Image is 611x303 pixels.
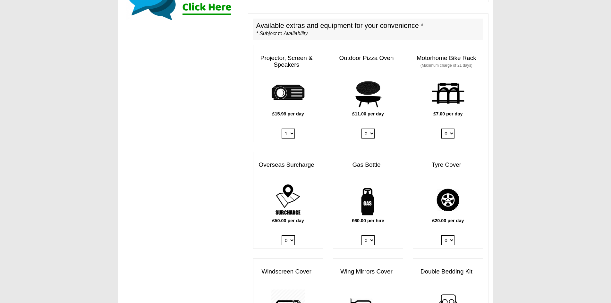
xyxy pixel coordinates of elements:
b: £15.99 per day [272,111,304,116]
img: pizza.png [351,76,386,111]
img: tyre.png [430,182,465,217]
img: projector.png [271,76,306,111]
i: * Subject to Availability [256,31,308,36]
small: (Maximum charge of 21 days) [420,63,472,68]
h3: Projector, Screen & Speakers [253,52,323,72]
h3: Overseas Surcharge [253,158,323,172]
h2: Available extras and equipment for your convenience * [253,19,483,40]
h3: Outdoor Pizza Oven [333,52,403,65]
img: bike-rack.png [430,76,465,111]
h3: Tyre Cover [413,158,483,172]
b: £50.00 per day [272,218,304,223]
h3: Wing Mirrors Cover [333,265,403,278]
b: £20.00 per day [432,218,464,223]
b: £7.00 per day [433,111,462,116]
b: £60.00 per hire [352,218,384,223]
img: gas-bottle.png [351,182,386,217]
h3: Gas Bottle [333,158,403,172]
h3: Windscreen Cover [253,265,323,278]
h3: Double Bedding Kit [413,265,483,278]
b: £11.00 per day [352,111,384,116]
img: surcharge.png [271,182,306,217]
h3: Motorhome Bike Rack [413,52,483,72]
